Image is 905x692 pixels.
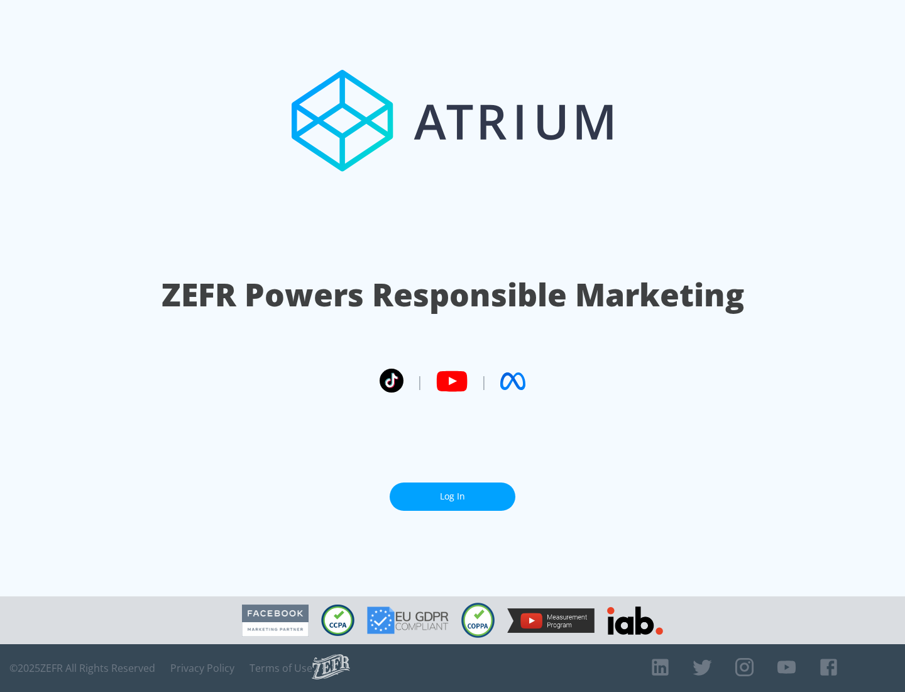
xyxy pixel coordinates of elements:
h1: ZEFR Powers Responsible Marketing [162,273,744,316]
img: IAB [607,606,663,635]
span: © 2025 ZEFR All Rights Reserved [9,662,155,674]
a: Terms of Use [250,662,312,674]
img: COPPA Compliant [461,603,495,638]
a: Privacy Policy [170,662,234,674]
span: | [480,372,488,391]
img: GDPR Compliant [367,606,449,634]
img: YouTube Measurement Program [507,608,595,633]
a: Log In [390,483,515,511]
img: CCPA Compliant [321,605,354,636]
img: Facebook Marketing Partner [242,605,309,637]
span: | [416,372,424,391]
